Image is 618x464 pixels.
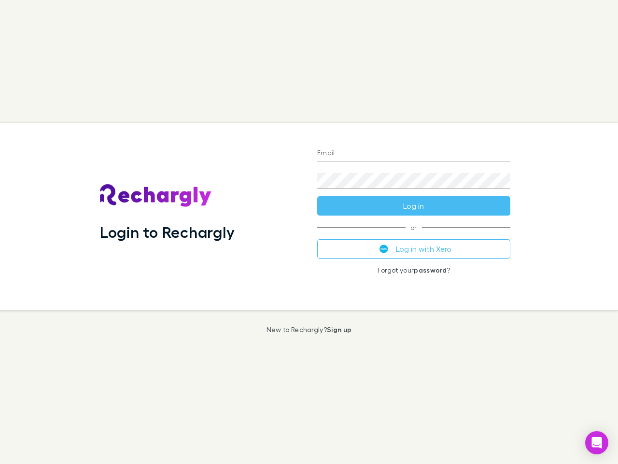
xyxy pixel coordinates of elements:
a: Sign up [327,325,351,333]
a: password [414,266,447,274]
button: Log in with Xero [317,239,510,259]
p: New to Rechargly? [267,326,352,333]
span: or [317,227,510,228]
h1: Login to Rechargly [100,223,235,241]
img: Rechargly's Logo [100,184,212,207]
button: Log in [317,196,510,216]
img: Xero's logo [379,245,388,253]
p: Forgot your ? [317,266,510,274]
div: Open Intercom Messenger [585,431,608,454]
